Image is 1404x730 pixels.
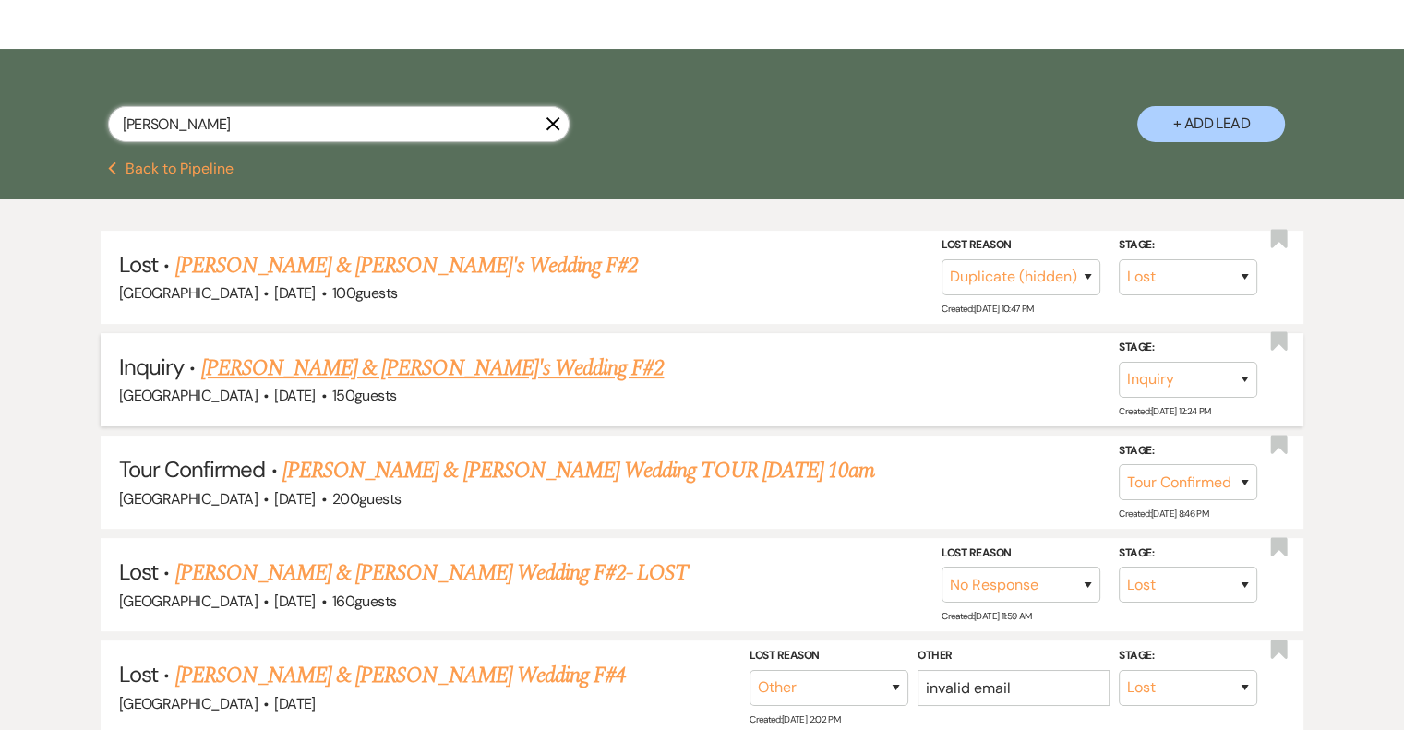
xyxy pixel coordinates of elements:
span: Lost [119,557,158,586]
a: [PERSON_NAME] & [PERSON_NAME] Wedding F#2- LOST [174,556,688,590]
span: [GEOGRAPHIC_DATA] [119,386,258,405]
span: 150 guests [332,386,396,405]
span: [GEOGRAPHIC_DATA] [119,283,258,303]
label: Lost Reason [942,235,1100,256]
label: Stage: [1119,440,1257,461]
span: [DATE] [274,283,315,303]
a: [PERSON_NAME] & [PERSON_NAME] Wedding F#4 [174,659,626,692]
span: [DATE] [274,386,315,405]
span: [DATE] [274,489,315,509]
span: Inquiry [119,353,184,381]
label: Lost Reason [750,646,908,666]
span: Lost [119,660,158,688]
span: [DATE] [274,694,315,713]
span: 100 guests [332,283,397,303]
span: 160 guests [332,592,396,611]
label: Stage: [1119,338,1257,358]
a: [PERSON_NAME] & [PERSON_NAME] Wedding TOUR [DATE] 10am [282,454,874,487]
span: [GEOGRAPHIC_DATA] [119,694,258,713]
input: Search by name, event date, email address or phone number [108,106,570,142]
span: [DATE] [274,592,315,611]
label: Stage: [1119,235,1257,256]
span: Created: [DATE] 11:59 AM [942,610,1031,622]
span: Tour Confirmed [119,455,266,484]
a: [PERSON_NAME] & [PERSON_NAME]'s Wedding F#2 [174,249,638,282]
span: [GEOGRAPHIC_DATA] [119,489,258,509]
label: Lost Reason [942,544,1100,564]
span: Created: [DATE] 10:47 PM [942,303,1033,315]
span: Lost [119,250,158,279]
span: Created: [DATE] 8:46 PM [1119,508,1208,520]
label: Other [918,646,1110,666]
label: Stage: [1119,646,1257,666]
span: [GEOGRAPHIC_DATA] [119,592,258,611]
button: Back to Pipeline [108,162,234,176]
button: + Add Lead [1137,106,1285,142]
a: [PERSON_NAME] & [PERSON_NAME]'s Wedding F#2 [201,352,665,385]
span: Created: [DATE] 12:24 PM [1119,405,1210,417]
span: 200 guests [332,489,401,509]
span: Created: [DATE] 2:02 PM [750,712,840,724]
label: Stage: [1119,544,1257,564]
